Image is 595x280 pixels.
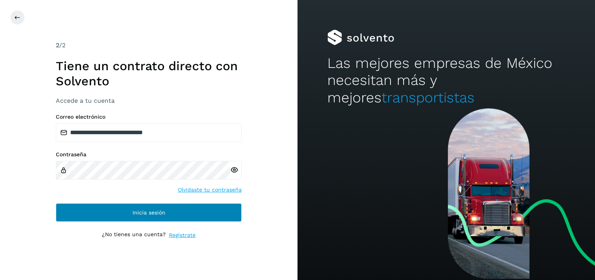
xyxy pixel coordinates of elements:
span: 2 [56,41,59,49]
span: transportistas [382,89,475,106]
span: Inicia sesión [132,210,165,215]
a: Olvidaste tu contraseña [178,186,242,194]
button: Inicia sesión [56,203,242,222]
div: /2 [56,41,242,50]
label: Contraseña [56,151,242,158]
h3: Accede a tu cuenta [56,97,242,104]
h2: Las mejores empresas de México necesitan más y mejores [327,55,565,106]
p: ¿No tienes una cuenta? [102,231,166,239]
h1: Tiene un contrato directo con Solvento [56,59,242,88]
a: Regístrate [169,231,196,239]
label: Correo electrónico [56,114,242,120]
